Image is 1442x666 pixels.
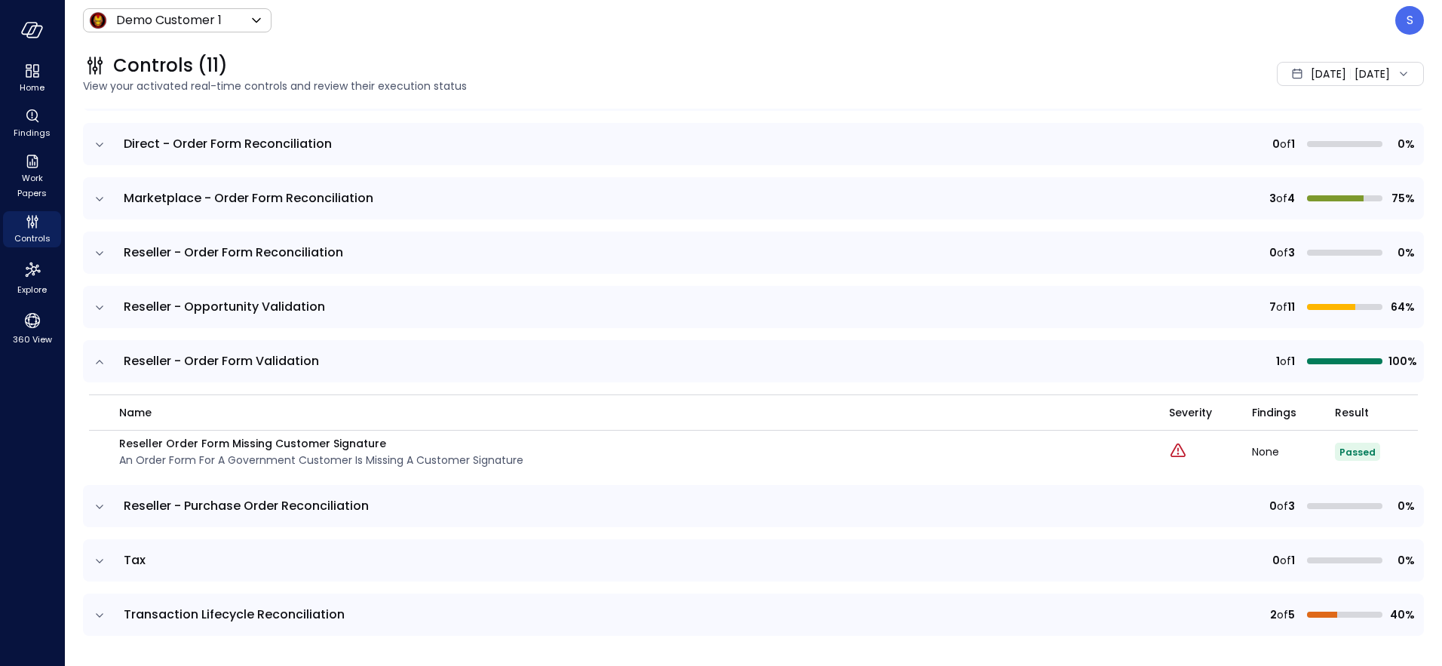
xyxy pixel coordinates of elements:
span: 7 [1269,299,1276,315]
span: 11 [1287,299,1295,315]
span: 1 [1276,353,1280,370]
span: 2 [1270,606,1277,623]
span: Marketplace - Order Form Reconciliation [124,189,373,207]
span: Transaction Lifecycle Reconciliation [124,606,345,623]
button: expand row [92,554,107,569]
span: Controls (11) [113,54,228,78]
button: expand row [92,192,107,207]
button: expand row [92,608,107,623]
div: Work Papers [3,151,61,202]
span: of [1280,136,1291,152]
span: of [1277,498,1288,514]
span: 0 [1269,244,1277,261]
span: 75% [1388,190,1415,207]
span: Tax [124,551,146,569]
span: Reseller - Order Form Reconciliation [124,244,343,261]
span: Passed [1339,446,1376,459]
span: Findings [14,125,51,140]
p: An order form for a government customer is missing a customer signature [119,452,523,468]
span: 0 [1272,552,1280,569]
span: Reseller - Opportunity Validation [124,298,325,315]
span: of [1277,606,1288,623]
span: 3 [1288,498,1295,514]
span: of [1276,299,1287,315]
button: expand row [92,300,107,315]
span: 40% [1388,606,1415,623]
span: Reseller - Order Form Validation [124,352,319,370]
div: Findings [3,106,61,142]
span: 0% [1388,244,1415,261]
p: Demo Customer 1 [116,11,222,29]
span: 1 [1291,353,1295,370]
span: 0 [1269,498,1277,514]
span: 0% [1388,136,1415,152]
span: Explore [17,282,47,297]
span: 3 [1288,244,1295,261]
span: 0 [1272,136,1280,152]
div: 360 View [3,308,61,348]
span: Severity [1169,404,1212,421]
span: Findings [1252,404,1296,421]
button: expand row [92,354,107,370]
span: Reseller - Purchase Order Reconciliation [124,497,369,514]
p: S [1407,11,1413,29]
button: expand row [92,499,107,514]
p: Reseller Order Form Missing Customer Signature [119,435,523,452]
button: expand row [92,246,107,261]
span: 1 [1291,136,1295,152]
div: Controls [3,211,61,247]
span: View your activated real-time controls and review their execution status [83,78,1054,94]
span: Controls [14,231,51,246]
span: of [1276,190,1287,207]
span: of [1280,552,1291,569]
span: 360 View [13,332,52,347]
span: Result [1335,404,1369,421]
span: 100% [1388,353,1415,370]
span: [DATE] [1311,66,1346,82]
span: 64% [1388,299,1415,315]
div: Home [3,60,61,97]
span: 4 [1287,190,1295,207]
span: Direct - Order Form Reconciliation [124,135,332,152]
span: 5 [1288,606,1295,623]
span: of [1277,244,1288,261]
img: Icon [89,11,107,29]
span: Work Papers [9,170,55,201]
span: Home [20,80,44,95]
span: 1 [1291,552,1295,569]
div: None [1252,447,1335,457]
button: expand row [92,137,107,152]
div: Critical [1169,442,1187,462]
span: 3 [1269,190,1276,207]
div: Explore [3,256,61,299]
span: 0% [1388,498,1415,514]
span: of [1280,353,1291,370]
span: name [119,404,152,421]
div: Steve Sovik [1395,6,1424,35]
span: 0% [1388,552,1415,569]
